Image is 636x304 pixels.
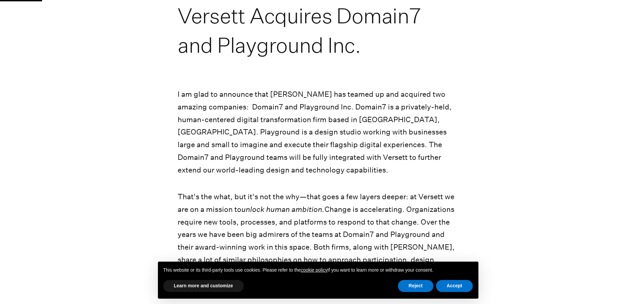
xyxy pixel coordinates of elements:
[398,280,433,292] button: Reject
[178,191,458,292] p: That's the what, but it's not the why—that goes a few layers deeper: at Versett we are on a missi...
[158,262,478,279] div: This website or its third-party tools use cookies. Please refer to the if you want to learn more ...
[241,205,325,214] em: unlock human ambition.
[178,88,458,177] p: I am glad to announce that [PERSON_NAME] has teamed up and acquired two amazing companies: Domain...
[153,256,484,304] div: Notice
[163,280,244,292] button: Learn more and customize
[301,267,328,273] a: cookie policy
[178,1,458,60] h1: Versett Acquires Domain7 and Playground Inc.
[436,280,473,292] button: Accept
